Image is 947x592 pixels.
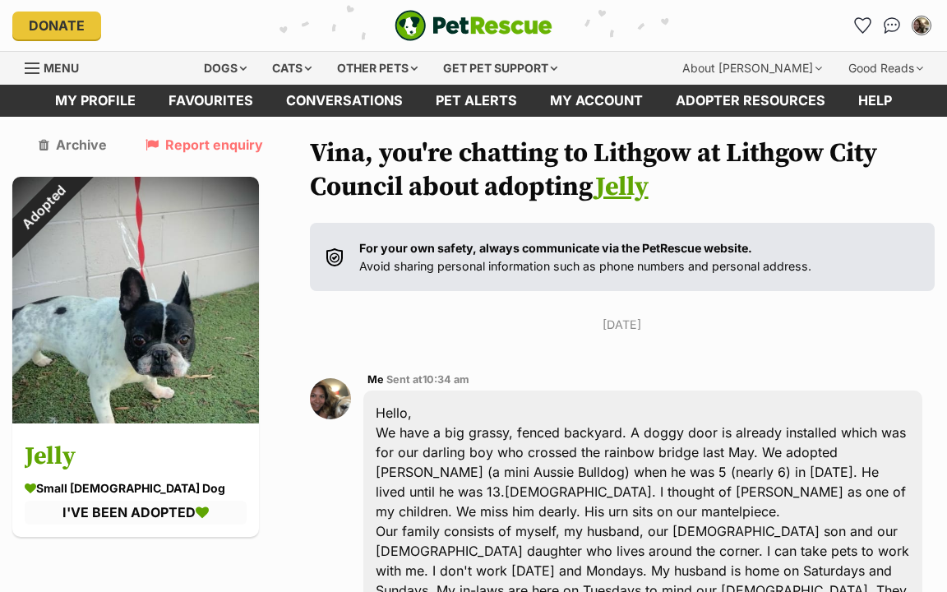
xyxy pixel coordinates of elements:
a: Conversations [879,12,905,39]
button: My account [908,12,935,39]
a: Favourites [152,85,270,117]
div: Dogs [192,52,258,85]
div: small [DEMOGRAPHIC_DATA] Dog [25,479,247,497]
strong: For your own safety, always communicate via the PetRescue website. [359,241,752,255]
ul: Account quick links [849,12,935,39]
a: Adopter resources [659,85,842,117]
a: conversations [270,85,419,117]
div: Other pets [326,52,429,85]
a: Report enquiry [146,137,263,152]
div: I'VE BEEN ADOPTED [25,501,247,524]
h1: Vina, you're chatting to Lithgow at Lithgow City Council about adopting [310,137,935,206]
a: My account [534,85,659,117]
p: [DATE] [310,316,935,333]
span: Sent at [386,373,469,386]
img: chat-41dd97257d64d25036548639549fe6c8038ab92f7586957e7f3b1b290dea8141.svg [884,17,901,34]
img: Jelly [12,177,259,423]
span: Me [367,373,384,386]
img: Vina Thompson profile pic [913,17,930,34]
span: 10:34 am [423,373,469,386]
div: Get pet support [432,52,569,85]
a: My profile [39,85,152,117]
span: Menu [44,61,79,75]
div: Cats [261,52,323,85]
div: Good Reads [837,52,935,85]
p: Avoid sharing personal information such as phone numbers and personal address. [359,239,811,275]
h3: Jelly [25,438,247,475]
a: Jelly small [DEMOGRAPHIC_DATA] Dog I'VE BEEN ADOPTED [12,426,259,536]
img: logo-e224e6f780fb5917bec1dbf3a21bbac754714ae5b6737aabdf751b685950b380.svg [395,10,552,41]
img: Vina Thompson profile pic [310,378,351,419]
a: Help [842,85,908,117]
a: Adopted [12,410,259,427]
a: PetRescue [395,10,552,41]
a: Favourites [849,12,875,39]
div: About [PERSON_NAME] [671,52,834,85]
a: Jelly [595,171,649,204]
a: Archive [39,137,107,152]
a: Donate [12,12,101,39]
a: Pet alerts [419,85,534,117]
a: Menu [25,52,90,81]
